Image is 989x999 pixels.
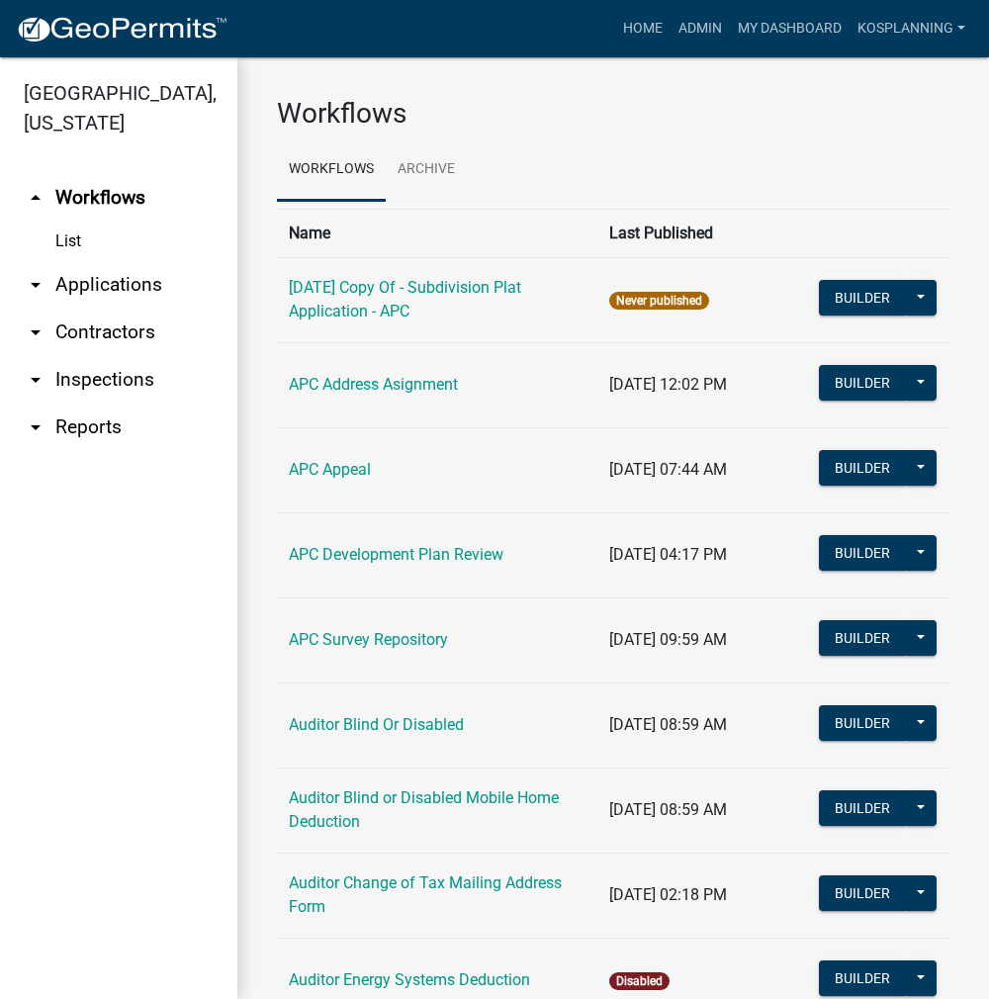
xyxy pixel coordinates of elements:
[609,545,727,564] span: [DATE] 04:17 PM
[609,292,709,310] span: Never published
[289,460,371,479] a: APC Appeal
[819,450,906,486] button: Builder
[609,800,727,819] span: [DATE] 08:59 AM
[819,620,906,656] button: Builder
[24,186,47,210] i: arrow_drop_up
[671,10,730,47] a: Admin
[609,375,727,394] span: [DATE] 12:02 PM
[24,368,47,392] i: arrow_drop_down
[609,460,727,479] span: [DATE] 07:44 AM
[819,960,906,996] button: Builder
[289,375,458,394] a: APC Address Asignment
[289,970,530,989] a: Auditor Energy Systems Deduction
[819,535,906,571] button: Builder
[289,278,521,320] a: [DATE] Copy Of - Subdivision Plat Application - APC
[609,885,727,904] span: [DATE] 02:18 PM
[277,209,597,257] th: Name
[24,415,47,439] i: arrow_drop_down
[819,365,906,401] button: Builder
[289,545,503,564] a: APC Development Plan Review
[24,273,47,297] i: arrow_drop_down
[24,320,47,344] i: arrow_drop_down
[289,788,559,831] a: Auditor Blind or Disabled Mobile Home Deduction
[597,209,806,257] th: Last Published
[609,715,727,734] span: [DATE] 08:59 AM
[386,138,467,202] a: Archive
[819,280,906,316] button: Builder
[277,138,386,202] a: Workflows
[277,97,949,131] h3: Workflows
[819,705,906,741] button: Builder
[730,10,850,47] a: My Dashboard
[819,875,906,911] button: Builder
[289,630,448,649] a: APC Survey Repository
[615,10,671,47] a: Home
[289,715,464,734] a: Auditor Blind Or Disabled
[289,873,562,916] a: Auditor Change of Tax Mailing Address Form
[850,10,973,47] a: kosplanning
[609,630,727,649] span: [DATE] 09:59 AM
[819,790,906,826] button: Builder
[609,972,670,990] span: Disabled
